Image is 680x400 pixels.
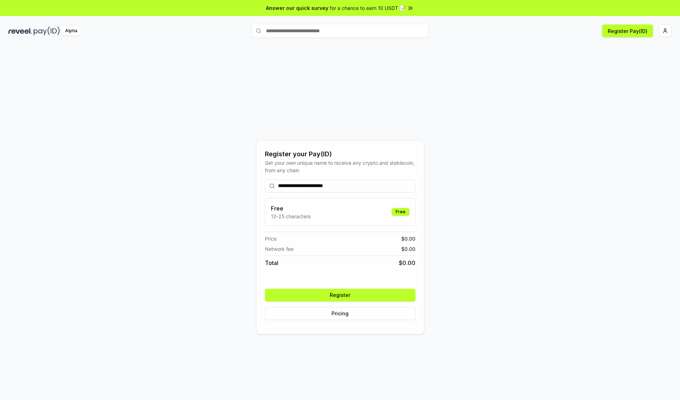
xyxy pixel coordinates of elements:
[266,4,328,12] span: Answer our quick survey
[34,27,60,35] img: pay_id
[330,4,406,12] span: for a chance to earn 10 USDT 📝
[392,208,409,216] div: Free
[271,204,311,213] h3: Free
[399,259,415,267] span: $ 0.00
[271,213,311,220] p: 13-25 characters
[401,245,415,253] span: $ 0.00
[265,235,277,242] span: Price
[265,159,415,174] div: Get your own unique name to receive any crypto and stablecoin, from any chain
[8,27,32,35] img: reveel_dark
[61,27,81,35] div: Alpha
[602,24,653,37] button: Register Pay(ID)
[265,307,415,320] button: Pricing
[265,245,294,253] span: Network fee
[265,289,415,302] button: Register
[265,149,415,159] div: Register your Pay(ID)
[265,259,278,267] span: Total
[401,235,415,242] span: $ 0.00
